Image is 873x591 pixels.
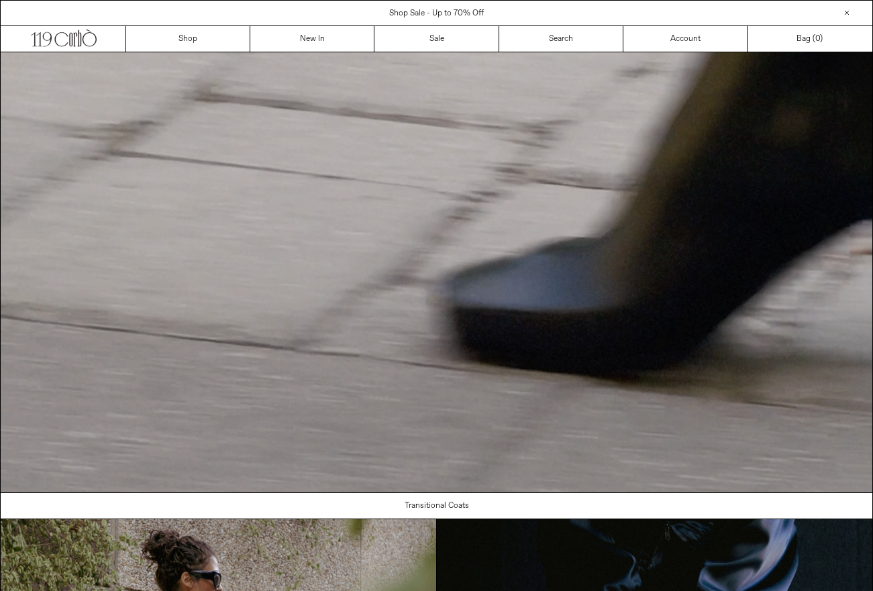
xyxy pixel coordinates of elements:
[126,26,250,52] a: Shop
[1,493,873,519] a: Transitional Coats
[389,8,484,19] a: Shop Sale - Up to 70% Off
[499,26,623,52] a: Search
[623,26,748,52] a: Account
[815,33,823,45] span: )
[748,26,872,52] a: Bag ()
[250,26,374,52] a: New In
[1,52,872,492] video: Your browser does not support the video tag.
[1,485,872,496] a: Your browser does not support the video tag.
[374,26,499,52] a: Sale
[815,34,820,44] span: 0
